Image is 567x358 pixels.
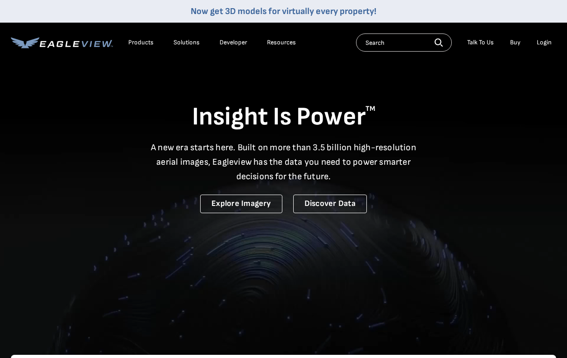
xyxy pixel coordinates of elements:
div: Login [537,38,552,47]
div: Solutions [173,38,200,47]
a: Explore Imagery [200,195,282,213]
a: Buy [510,38,520,47]
div: Resources [267,38,296,47]
a: Developer [220,38,247,47]
a: Now get 3D models for virtually every property! [191,6,376,17]
p: A new era starts here. Built on more than 3.5 billion high-resolution aerial images, Eagleview ha... [145,140,422,184]
a: Discover Data [293,195,367,213]
div: Talk To Us [467,38,494,47]
div: Products [128,38,154,47]
input: Search [356,33,452,52]
sup: TM [366,105,375,113]
h1: Insight Is Power [11,101,556,133]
